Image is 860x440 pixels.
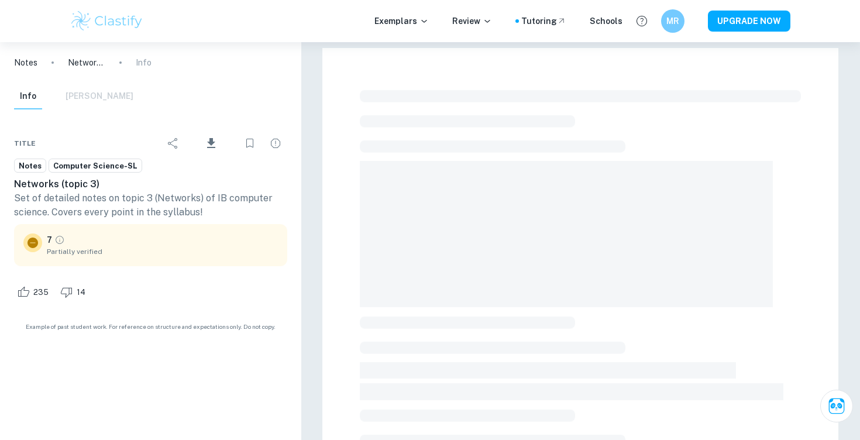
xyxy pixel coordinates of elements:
[708,11,790,32] button: UPGRADE NOW
[14,84,42,109] button: Info
[14,56,37,69] a: Notes
[521,15,566,27] a: Tutoring
[27,287,55,298] span: 235
[632,11,652,31] button: Help and Feedback
[57,283,92,301] div: Dislike
[187,128,236,159] div: Download
[820,390,853,422] button: Ask Clai
[54,235,65,245] a: Grade partially verified
[14,159,46,173] a: Notes
[47,233,52,246] p: 7
[14,322,287,331] span: Example of past student work. For reference on structure and expectations only. Do not copy.
[14,138,36,149] span: Title
[374,15,429,27] p: Exemplars
[238,132,262,155] div: Bookmark
[264,132,287,155] div: Report issue
[14,191,287,219] p: Set of detailed notes on topic 3 (Networks) of IB computer science. Covers every point in the syl...
[590,15,622,27] a: Schools
[70,287,92,298] span: 14
[161,132,185,155] div: Share
[15,160,46,172] span: Notes
[452,15,492,27] p: Review
[136,56,152,69] p: Info
[661,9,684,33] button: MR
[666,15,680,27] h6: MR
[49,160,142,172] span: Computer Science-SL
[14,283,55,301] div: Like
[14,177,287,191] h6: Networks (topic 3)
[47,246,278,257] span: Partially verified
[49,159,142,173] a: Computer Science-SL
[68,56,105,69] p: Networks (topic 3)
[70,9,144,33] img: Clastify logo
